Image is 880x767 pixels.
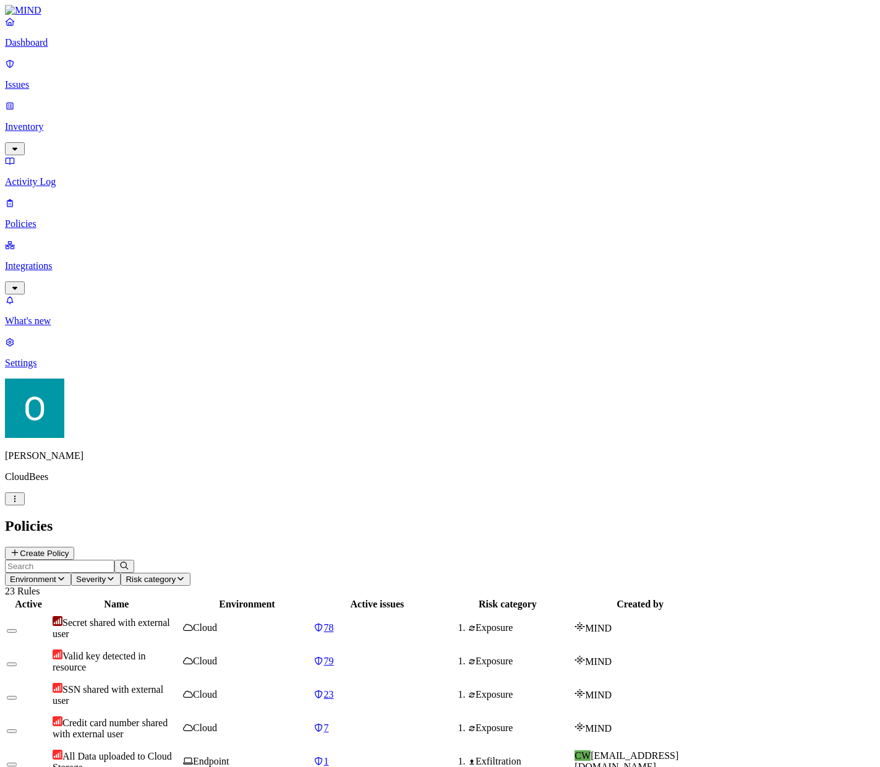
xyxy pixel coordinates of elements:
[76,575,106,584] span: Severity
[5,58,875,90] a: Issues
[193,689,217,700] span: Cloud
[5,121,875,132] p: Inventory
[314,722,440,734] a: 7
[5,471,875,482] p: CloudBees
[5,586,40,596] span: 23 Rules
[324,622,334,633] span: 78
[468,622,573,633] div: Exposure
[5,315,875,327] p: What's new
[10,575,56,584] span: Environment
[314,656,440,667] a: 79
[468,722,573,734] div: Exposure
[193,622,217,633] span: Cloud
[443,599,573,610] div: Risk category
[324,689,334,700] span: 23
[193,756,229,766] span: Endpoint
[5,358,875,369] p: Settings
[53,716,62,726] img: severity-high
[5,197,875,229] a: Policies
[5,294,875,327] a: What's new
[314,756,440,767] a: 1
[314,599,440,610] div: Active issues
[5,5,41,16] img: MIND
[575,655,585,665] img: mind-logo-icon
[5,16,875,48] a: Dashboard
[53,683,62,693] img: severity-high
[324,756,329,766] span: 1
[585,723,612,734] span: MIND
[5,518,875,534] h2: Policies
[324,722,329,733] span: 7
[5,560,114,573] input: Search
[183,599,312,610] div: Environment
[5,5,875,16] a: MIND
[5,37,875,48] p: Dashboard
[468,656,573,667] div: Exposure
[53,684,163,706] span: SSN shared with external user
[5,176,875,187] p: Activity Log
[53,649,62,659] img: severity-high
[5,450,875,461] p: [PERSON_NAME]
[575,750,591,761] span: CW
[585,623,612,633] span: MIND
[5,218,875,229] p: Policies
[468,689,573,700] div: Exposure
[5,155,875,187] a: Activity Log
[575,599,706,610] div: Created by
[5,379,64,438] img: Ofir Englard
[5,547,74,560] button: Create Policy
[193,722,217,733] span: Cloud
[126,575,176,584] span: Risk category
[575,722,585,732] img: mind-logo-icon
[314,622,440,633] a: 78
[53,750,62,760] img: severity-high
[5,79,875,90] p: Issues
[5,239,875,293] a: Integrations
[193,656,217,666] span: Cloud
[585,690,612,700] span: MIND
[585,656,612,667] span: MIND
[468,756,573,767] div: Exfiltration
[53,616,62,626] img: severity-critical
[53,718,168,739] span: Credit card number shared with external user
[7,599,50,610] div: Active
[5,100,875,153] a: Inventory
[324,656,334,666] span: 79
[5,260,875,272] p: Integrations
[575,622,585,632] img: mind-logo-icon
[53,617,170,639] span: Secret shared with external user
[575,688,585,698] img: mind-logo-icon
[314,689,440,700] a: 23
[53,651,146,672] span: Valid key detected in resource
[5,336,875,369] a: Settings
[53,599,181,610] div: Name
